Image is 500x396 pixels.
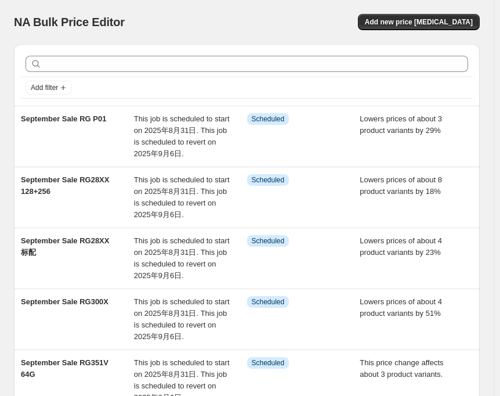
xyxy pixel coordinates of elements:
span: Lowers prices of about 4 product variants by 23% [360,236,442,257]
button: Add new price [MEDICAL_DATA] [358,14,480,30]
span: Scheduled [252,114,285,124]
span: Lowers prices of about 4 product variants by 51% [360,297,442,318]
span: NA Bulk Price Editor [14,16,125,28]
span: Lowers prices of about 3 product variants by 29% [360,114,442,135]
span: Scheduled [252,297,285,307]
span: This job is scheduled to start on 2025年8月31日. This job is scheduled to revert on 2025年9月6日. [134,175,230,219]
span: September Sale RG P01 [21,114,106,123]
span: Scheduled [252,175,285,185]
span: Add new price [MEDICAL_DATA] [365,17,473,27]
span: September Sale RG28XX 标配 [21,236,109,257]
span: September Sale RG28XX 128+256 [21,175,109,196]
span: Scheduled [252,236,285,246]
span: This price change affects about 3 product variants. [360,358,443,379]
span: This job is scheduled to start on 2025年8月31日. This job is scheduled to revert on 2025年9月6日. [134,297,230,341]
span: Scheduled [252,358,285,368]
span: September Sale RG351V 64G [21,358,108,379]
span: September Sale RG300X [21,297,108,306]
span: Lowers prices of about 8 product variants by 18% [360,175,442,196]
span: This job is scheduled to start on 2025年8月31日. This job is scheduled to revert on 2025年9月6日. [134,114,230,158]
span: Add filter [31,83,58,92]
button: Add filter [26,81,72,95]
span: This job is scheduled to start on 2025年8月31日. This job is scheduled to revert on 2025年9月6日. [134,236,230,280]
